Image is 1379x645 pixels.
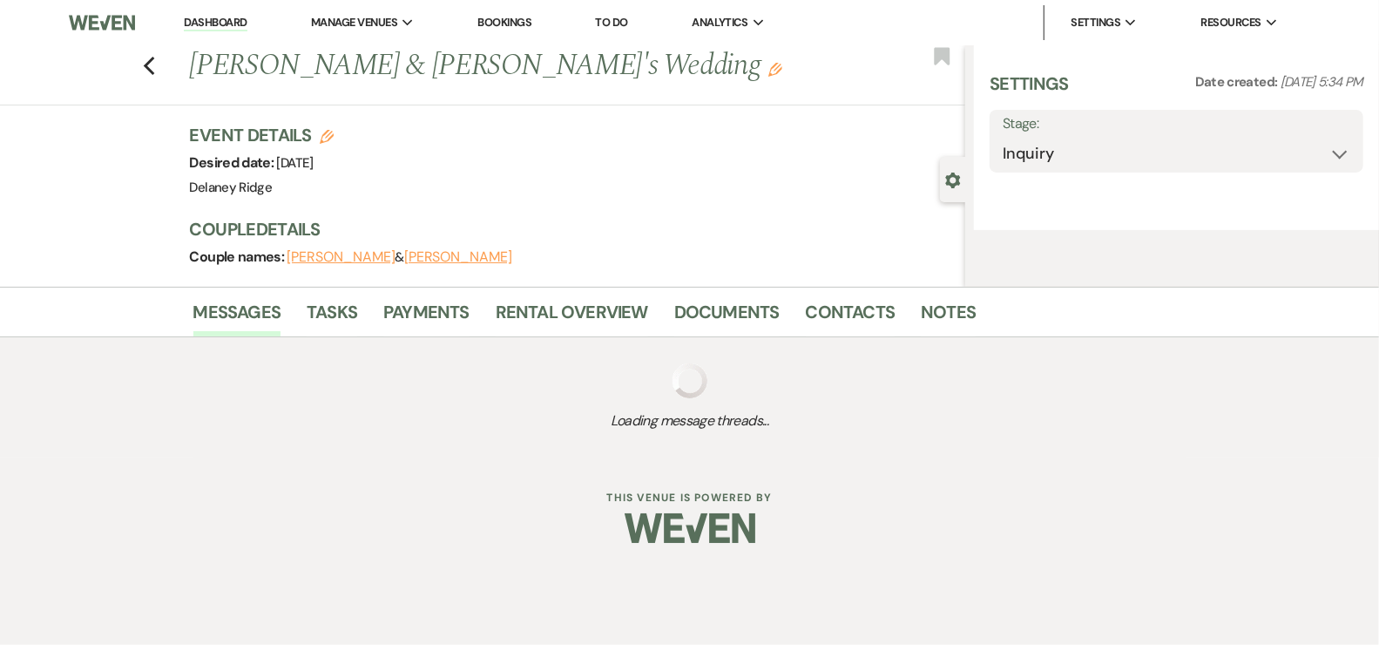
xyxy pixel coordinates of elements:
button: [PERSON_NAME] [404,250,512,264]
a: Dashboard [184,15,247,31]
span: Date created: [1195,73,1281,91]
h3: Event Details [190,123,335,147]
a: Contacts [806,298,896,336]
a: Notes [921,298,976,336]
a: Bookings [478,15,532,30]
span: Analytics [692,14,747,31]
span: Settings [1071,14,1120,31]
span: [DATE] 5:34 PM [1281,73,1363,91]
span: Desired date: [190,153,277,172]
span: & [287,248,512,266]
a: Rental Overview [496,298,648,336]
img: Weven Logo [625,498,755,559]
a: Documents [674,298,780,336]
span: [DATE] [277,154,314,172]
span: Delaney Ridge [190,179,273,196]
span: Resources [1201,14,1261,31]
h3: Settings [990,71,1069,110]
button: [PERSON_NAME] [287,250,395,264]
a: Messages [193,298,281,336]
button: Edit [768,61,782,77]
button: Close lead details [945,171,961,187]
span: Manage Venues [311,14,397,31]
img: loading spinner [673,363,707,398]
h1: [PERSON_NAME] & [PERSON_NAME]'s Wedding [190,45,803,87]
a: To Do [596,15,628,30]
span: Couple names: [190,248,287,266]
a: Tasks [307,298,357,336]
h3: Couple Details [190,217,949,241]
label: Stage: [1003,112,1350,137]
span: Loading message threads... [193,411,1186,431]
img: Weven Logo [69,4,135,41]
a: Payments [383,298,470,336]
